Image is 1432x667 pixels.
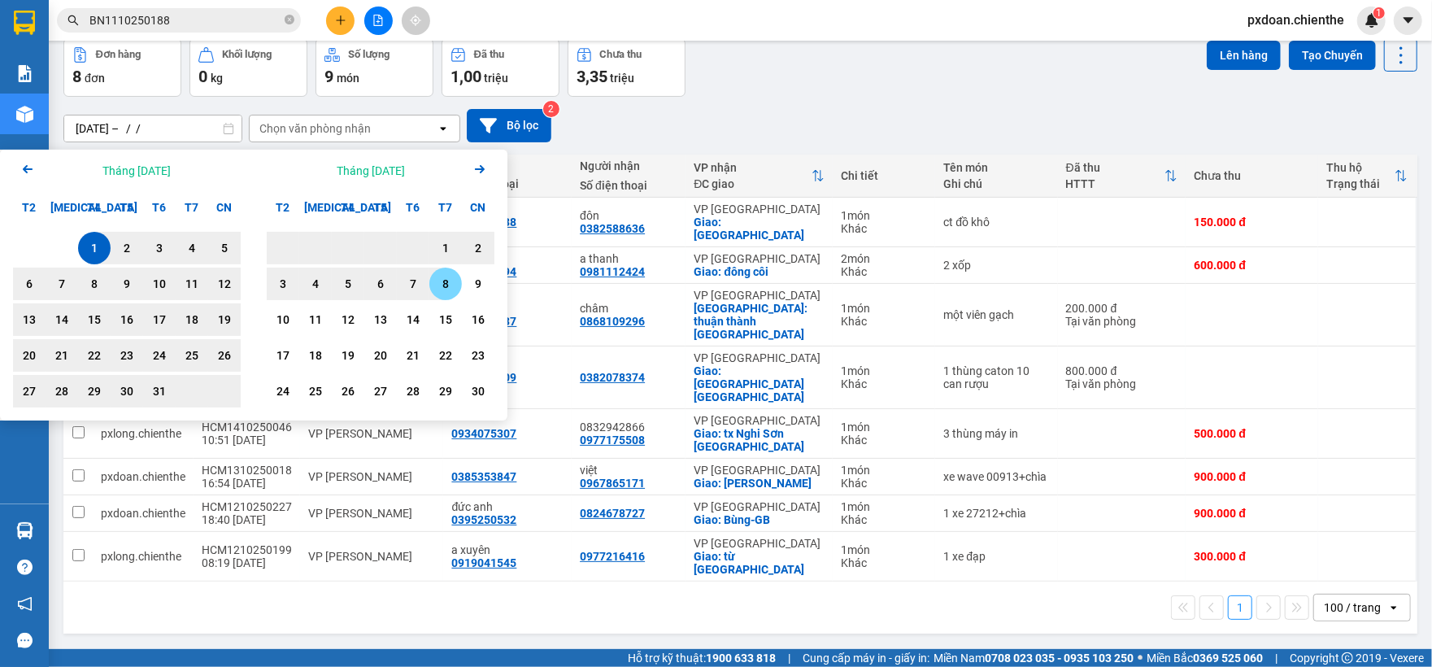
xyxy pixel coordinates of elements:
[46,303,78,336] div: Choose Thứ Ba, tháng 10 14 2025. It's available.
[364,375,397,408] div: Choose Thứ Năm, tháng 11 27 2025. It's available.
[841,222,927,235] div: Khác
[694,161,812,174] div: VP nhận
[429,191,462,224] div: T7
[580,550,645,563] div: 0977216416
[841,556,927,569] div: Khác
[580,315,645,328] div: 0868109296
[1228,595,1252,620] button: 1
[841,434,927,447] div: Khác
[600,49,642,60] div: Chưa thu
[50,346,73,365] div: 21
[580,507,645,520] div: 0824678727
[467,346,490,365] div: 23
[78,339,111,372] div: Choose Thứ Tư, tháng 10 22 2025. It's available.
[1326,161,1395,174] div: Thu hộ
[1401,13,1416,28] span: caret-down
[694,464,825,477] div: VP [GEOGRAPHIC_DATA]
[1194,216,1309,229] div: 150.000 đ
[841,302,927,315] div: 1 món
[841,477,927,490] div: Khác
[308,507,435,520] div: VP [PERSON_NAME]
[111,303,143,336] div: Choose Thứ Năm, tháng 10 16 2025. It's available.
[580,371,645,384] div: 0382078374
[335,15,346,26] span: plus
[18,274,41,294] div: 6
[50,310,73,329] div: 14
[1194,507,1309,520] div: 900.000 đ
[46,339,78,372] div: Choose Thứ Ba, tháng 10 21 2025. It's available.
[143,303,176,336] div: Choose Thứ Sáu, tháng 10 17 2025. It's available.
[115,346,138,365] div: 23
[272,274,294,294] div: 3
[1394,7,1422,35] button: caret-down
[176,339,208,372] div: Choose Thứ Bảy, tháng 10 25 2025. It's available.
[17,596,33,612] span: notification
[451,161,564,174] div: Người gửi
[83,346,106,365] div: 22
[299,191,332,224] div: [MEDICAL_DATA]
[474,49,504,60] div: Đã thu
[299,303,332,336] div: Choose Thứ Ba, tháng 11 11 2025. It's available.
[580,421,677,434] div: 0832942866
[943,161,1049,174] div: Tên món
[1194,259,1309,272] div: 600.000 đ
[13,339,46,372] div: Choose Thứ Hai, tháng 10 20 2025. It's available.
[202,421,292,434] div: HCM1410250046
[337,310,359,329] div: 12
[176,191,208,224] div: T7
[285,15,294,24] span: close-circle
[694,265,825,278] div: Giao: đông côi
[96,49,141,60] div: Đơn hàng
[332,303,364,336] div: Choose Thứ Tư, tháng 11 12 2025. It's available.
[202,434,292,447] div: 10:51 [DATE]
[369,346,392,365] div: 20
[14,11,35,35] img: logo-vxr
[841,513,927,526] div: Khác
[13,375,46,408] div: Choose Thứ Hai, tháng 10 27 2025. It's available.
[694,351,825,364] div: VP [GEOGRAPHIC_DATA]
[111,375,143,408] div: Choose Thứ Năm, tháng 10 30 2025. It's available.
[181,274,203,294] div: 11
[63,38,181,97] button: Đơn hàng8đơn
[841,421,927,434] div: 1 món
[841,209,927,222] div: 1 món
[694,216,825,242] div: Giao: Bắc Ninh
[324,67,333,86] span: 9
[451,556,516,569] div: 0919041545
[694,537,825,550] div: VP [GEOGRAPHIC_DATA]
[267,303,299,336] div: Choose Thứ Hai, tháng 11 10 2025. It's available.
[841,315,927,328] div: Khác
[580,265,645,278] div: 0981112424
[285,13,294,28] span: close-circle
[189,38,307,97] button: Khối lượng0kg
[694,477,825,490] div: Giao: lương tài
[326,7,355,35] button: plus
[78,375,111,408] div: Choose Thứ Tư, tháng 10 29 2025. It's available.
[13,303,46,336] div: Choose Thứ Hai, tháng 10 13 2025. It's available.
[213,346,236,365] div: 26
[332,268,364,300] div: Choose Thứ Tư, tháng 11 5 2025. It's available.
[16,106,33,123] img: warehouse-icon
[72,67,81,86] span: 8
[450,67,481,86] span: 1,00
[202,464,292,477] div: HCM1310250018
[83,238,106,258] div: 1
[213,310,236,329] div: 19
[115,381,138,401] div: 30
[434,274,457,294] div: 8
[198,67,207,86] span: 0
[148,274,171,294] div: 10
[1326,177,1395,190] div: Trạng thái
[462,303,494,336] div: Choose Chủ Nhật, tháng 11 16 2025. It's available.
[67,15,79,26] span: search
[18,310,41,329] div: 13
[397,191,429,224] div: T6
[304,274,327,294] div: 4
[85,72,105,85] span: đơn
[267,375,299,408] div: Choose Thứ Hai, tháng 11 24 2025. It's available.
[686,155,833,198] th: Toggle SortBy
[1066,315,1178,328] div: Tại văn phòng
[1365,13,1379,28] img: icon-new-feature
[181,238,203,258] div: 4
[568,38,686,97] button: Chưa thu3,35 triệu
